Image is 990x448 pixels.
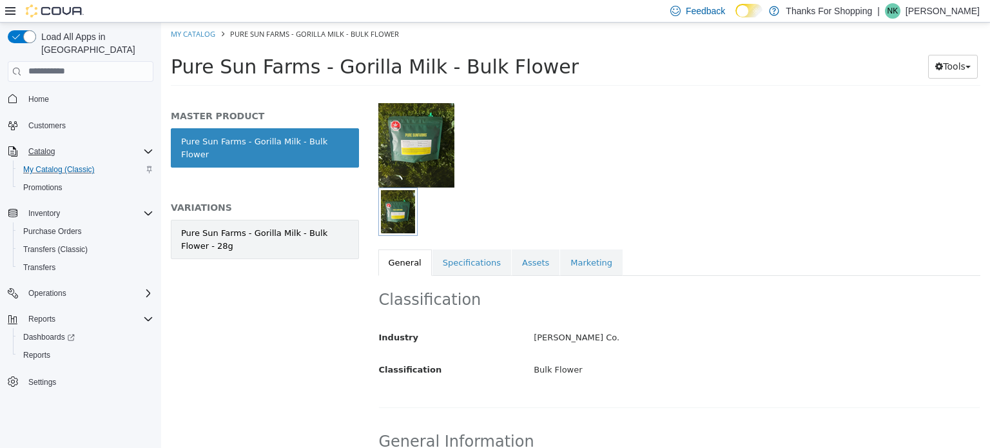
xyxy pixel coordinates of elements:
a: Settings [23,375,61,390]
span: Pure Sun Farms - Gorilla Milk - Bulk Flower [69,6,238,16]
span: Customers [23,117,153,133]
span: Feedback [686,5,725,17]
h2: General Information [218,409,819,429]
span: Home [23,91,153,107]
a: My Catalog (Classic) [18,162,100,177]
div: Nick Kelly [885,3,900,19]
a: Pure Sun Farms - Gorilla Milk - Bulk Flower [10,106,198,145]
a: Promotions [18,180,68,195]
a: Customers [23,118,71,133]
button: Reports [3,310,159,328]
button: Catalog [3,142,159,161]
span: Catalog [23,144,153,159]
span: Dashboards [18,329,153,345]
a: Transfers (Classic) [18,242,93,257]
span: Operations [23,286,153,301]
span: Transfers [23,262,55,273]
a: Assets [351,227,398,254]
span: Settings [28,377,56,387]
span: Dashboards [23,332,75,342]
button: Operations [3,284,159,302]
span: Customers [28,121,66,131]
h5: MASTER PRODUCT [10,88,198,99]
nav: Complex example [8,84,153,425]
img: Cova [26,5,84,17]
button: Promotions [13,179,159,197]
span: NK [888,3,898,19]
span: Home [28,94,49,104]
p: [PERSON_NAME] [906,3,980,19]
span: Industry [218,310,258,320]
span: Promotions [18,180,153,195]
button: Home [3,90,159,108]
span: Inventory [28,208,60,219]
img: 150 [217,68,293,165]
span: Promotions [23,182,63,193]
a: Dashboards [18,329,80,345]
span: Inventory [23,206,153,221]
span: Pure Sun Farms - Gorilla Milk - Bulk Flower [10,33,418,55]
a: General [217,227,271,254]
div: Pure Sun Farms - Gorilla Milk - Bulk Flower - 28g [20,204,188,229]
button: Settings [3,372,159,391]
span: Reports [18,347,153,363]
button: Reports [23,311,61,327]
span: Transfers [18,260,153,275]
span: Reports [23,311,153,327]
div: Bulk Flower [363,336,828,359]
span: Reports [28,314,55,324]
span: Classification [218,342,281,352]
span: My Catalog (Classic) [18,162,153,177]
p: Thanks For Shopping [786,3,872,19]
a: Purchase Orders [18,224,87,239]
span: Settings [23,373,153,389]
button: Inventory [23,206,65,221]
button: Operations [23,286,72,301]
span: Reports [23,350,50,360]
button: Reports [13,346,159,364]
h5: VARIATIONS [10,179,198,191]
a: Home [23,92,54,107]
span: Purchase Orders [23,226,82,237]
h2: Classification [218,268,819,287]
p: | [877,3,880,19]
span: Purchase Orders [18,224,153,239]
span: Transfers (Classic) [18,242,153,257]
a: Transfers [18,260,61,275]
button: Purchase Orders [13,222,159,240]
span: Catalog [28,146,55,157]
button: Transfers [13,258,159,277]
span: Transfers (Classic) [23,244,88,255]
button: Inventory [3,204,159,222]
input: Dark Mode [735,4,762,17]
button: Customers [3,116,159,135]
div: [PERSON_NAME] Co. [363,304,828,327]
button: Transfers (Classic) [13,240,159,258]
span: My Catalog (Classic) [23,164,95,175]
a: My Catalog [10,6,54,16]
button: Catalog [23,144,60,159]
a: Specifications [271,227,350,254]
a: Marketing [399,227,461,254]
button: Tools [767,32,817,56]
a: Dashboards [13,328,159,346]
span: Load All Apps in [GEOGRAPHIC_DATA] [36,30,153,56]
button: My Catalog (Classic) [13,161,159,179]
a: Reports [18,347,55,363]
span: Operations [28,288,66,298]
